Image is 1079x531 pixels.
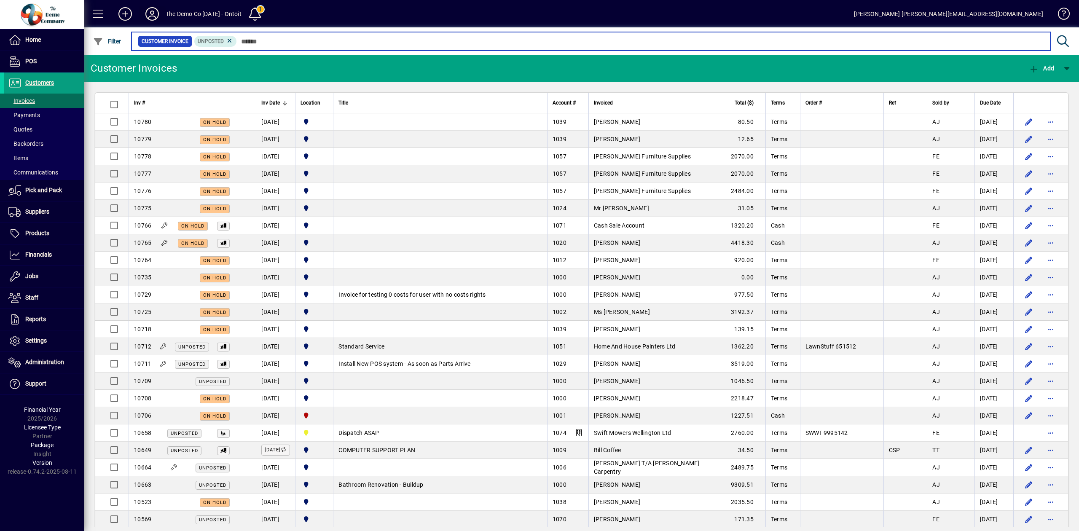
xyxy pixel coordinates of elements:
[203,292,226,298] span: On hold
[91,62,177,75] div: Customer Invoices
[1022,495,1036,509] button: Edit
[594,378,640,384] span: [PERSON_NAME]
[771,343,787,350] span: Terms
[553,378,566,384] span: 1000
[134,291,151,298] span: 10729
[301,238,328,247] span: Auckland
[181,223,204,229] span: On hold
[134,118,151,125] span: 10780
[1022,478,1036,491] button: Edit
[974,182,1013,200] td: [DATE]
[594,170,691,177] span: [PERSON_NAME] Furniture Supplies
[594,291,640,298] span: [PERSON_NAME]
[594,136,640,142] span: [PERSON_NAME]
[932,360,940,367] span: AJ
[301,376,328,386] span: Auckland
[594,98,613,107] span: Invoiced
[715,303,765,321] td: 3192.37
[301,221,328,230] span: Auckland
[553,188,566,194] span: 1057
[1022,392,1036,405] button: Edit
[594,326,640,333] span: [PERSON_NAME]
[1022,201,1036,215] button: Edit
[1044,340,1058,353] button: More options
[256,217,295,234] td: [DATE]
[594,239,640,246] span: [PERSON_NAME]
[261,98,290,107] div: Inv Date
[974,217,1013,234] td: [DATE]
[93,38,121,45] span: Filter
[715,165,765,182] td: 2070.00
[4,94,84,108] a: Invoices
[1022,374,1036,388] button: Edit
[301,324,328,334] span: Auckland
[1044,392,1058,405] button: More options
[25,337,47,344] span: Settings
[203,189,226,194] span: On hold
[338,291,486,298] span: Invoice for testing 0 costs for user with no costs rights
[1022,167,1036,180] button: Edit
[203,206,226,212] span: On hold
[1044,115,1058,129] button: More options
[974,303,1013,321] td: [DATE]
[134,343,151,350] span: 10712
[932,170,939,177] span: FE
[256,252,295,269] td: [DATE]
[4,223,84,244] a: Products
[256,131,295,148] td: [DATE]
[974,113,1013,131] td: [DATE]
[594,188,691,194] span: [PERSON_NAME] Furniture Supplies
[1044,478,1058,491] button: More options
[805,98,822,107] span: Order #
[932,274,940,281] span: AJ
[553,239,566,246] span: 1020
[24,406,61,413] span: Financial Year
[771,170,787,177] span: Terms
[771,153,787,160] span: Terms
[932,136,940,142] span: AJ
[4,165,84,180] a: Communications
[932,257,939,263] span: FE
[974,321,1013,338] td: [DATE]
[1044,322,1058,336] button: More options
[256,148,295,165] td: [DATE]
[932,153,939,160] span: FE
[256,390,295,407] td: [DATE]
[134,257,151,263] span: 10764
[203,258,226,263] span: On hold
[1022,184,1036,198] button: Edit
[1044,150,1058,163] button: More options
[771,308,787,315] span: Terms
[715,269,765,286] td: 0.00
[1052,2,1068,29] a: Knowledge Base
[134,136,151,142] span: 10779
[889,98,896,107] span: Ref
[134,274,151,281] span: 10735
[980,98,1001,107] span: Due Date
[1022,443,1036,457] button: Edit
[594,360,640,367] span: [PERSON_NAME]
[553,170,566,177] span: 1057
[134,360,151,367] span: 10711
[256,182,295,200] td: [DATE]
[4,51,84,72] a: POS
[932,222,939,229] span: FE
[181,241,204,246] span: On hold
[25,380,46,387] span: Support
[771,291,787,298] span: Terms
[771,205,787,212] span: Terms
[771,118,787,125] span: Terms
[553,118,566,125] span: 1039
[594,222,644,229] span: Cash Sale Account
[1044,201,1058,215] button: More options
[301,290,328,299] span: Auckland
[1044,253,1058,267] button: More options
[8,126,32,133] span: Quotes
[1044,426,1058,440] button: More options
[203,396,226,402] span: On hold
[553,308,566,315] span: 1002
[8,169,58,176] span: Communications
[256,355,295,373] td: [DATE]
[1044,374,1058,388] button: More options
[1022,115,1036,129] button: Edit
